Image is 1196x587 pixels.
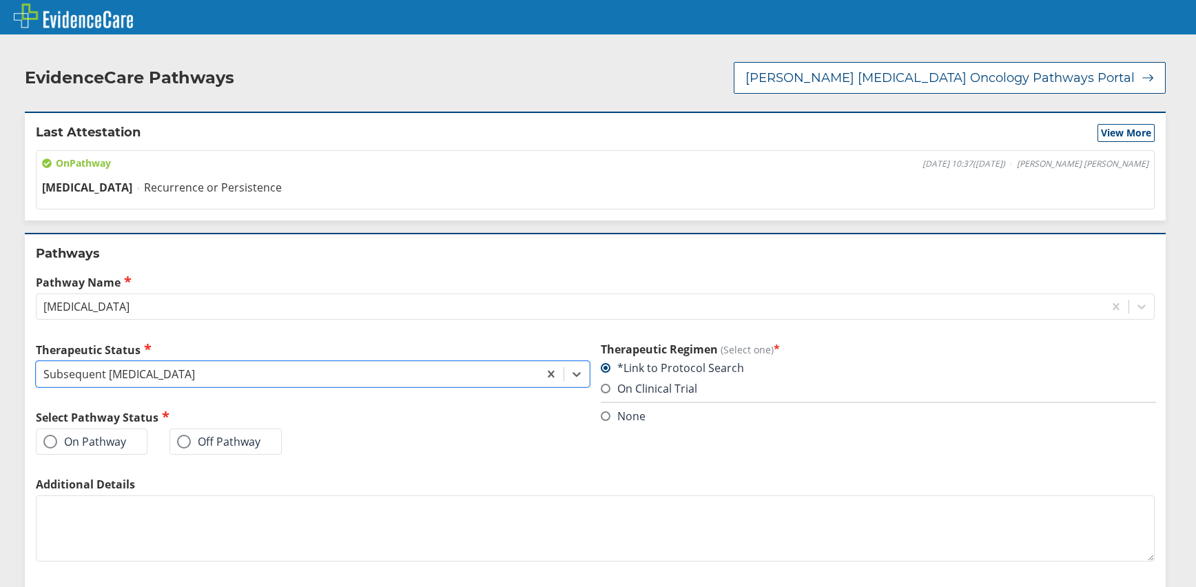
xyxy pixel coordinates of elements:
span: [DATE] 10:37 ( [DATE] ) [922,158,1005,169]
label: Additional Details [36,477,1155,492]
h2: Last Attestation [36,124,141,142]
h3: Therapeutic Regimen [601,342,1155,357]
h2: Pathways [36,245,1155,262]
div: [MEDICAL_DATA] [43,299,130,314]
label: Therapeutic Status [36,342,590,358]
button: View More [1097,124,1155,142]
span: (Select one) [721,343,774,356]
button: [PERSON_NAME] [MEDICAL_DATA] Oncology Pathways Portal [734,62,1166,94]
label: Off Pathway [177,435,260,449]
span: Recurrence or Persistence [144,180,282,195]
h2: EvidenceCare Pathways [25,68,234,88]
img: EvidenceCare [14,3,133,28]
label: On Clinical Trial [601,381,697,396]
label: *Link to Protocol Search [601,360,744,375]
span: On Pathway [42,156,111,170]
label: Pathway Name [36,274,1155,290]
label: None [601,409,646,424]
span: [MEDICAL_DATA] [42,180,132,195]
span: View More [1101,126,1151,140]
div: Subsequent [MEDICAL_DATA] [43,367,195,382]
h2: Select Pathway Status [36,409,590,425]
label: On Pathway [43,435,126,449]
span: [PERSON_NAME] [PERSON_NAME] [1017,158,1148,169]
span: [PERSON_NAME] [MEDICAL_DATA] Oncology Pathways Portal [745,70,1135,86]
